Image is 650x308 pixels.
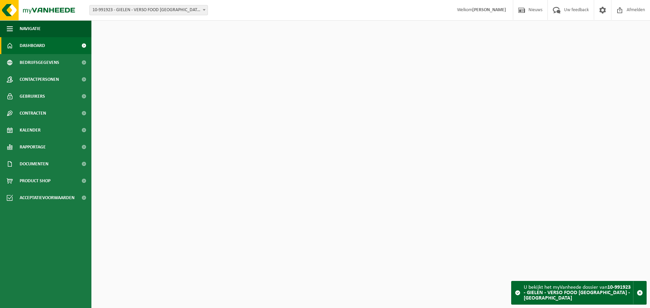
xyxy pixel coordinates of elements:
span: Contracten [20,105,46,122]
span: Acceptatievoorwaarden [20,189,74,206]
span: Contactpersonen [20,71,59,88]
span: Navigatie [20,20,41,37]
span: 10-991923 - GIELEN - VERSO FOOD ESSEN - ESSEN [89,5,208,15]
span: 10-991923 - GIELEN - VERSO FOOD ESSEN - ESSEN [90,5,208,15]
span: Dashboard [20,37,45,54]
strong: [PERSON_NAME] [472,7,506,13]
span: Documenten [20,156,48,172]
span: Gebruikers [20,88,45,105]
div: U bekijkt het myVanheede dossier van [524,281,633,304]
span: Bedrijfsgegevens [20,54,59,71]
span: Rapportage [20,139,46,156]
span: Product Shop [20,172,50,189]
span: Kalender [20,122,41,139]
strong: 10-991923 - GIELEN - VERSO FOOD [GEOGRAPHIC_DATA] - [GEOGRAPHIC_DATA] [524,285,631,301]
